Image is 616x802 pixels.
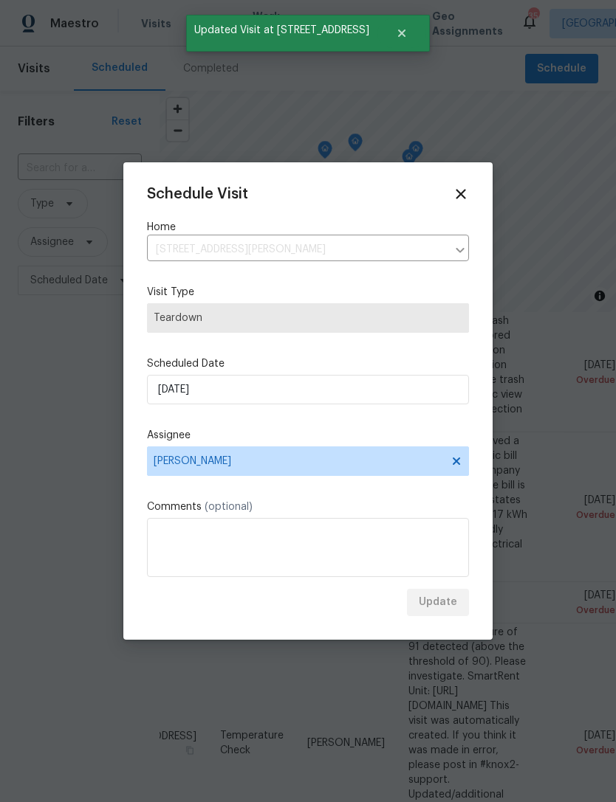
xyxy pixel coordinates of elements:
label: Visit Type [147,285,469,300]
span: Schedule Visit [147,187,248,201]
span: Close [453,186,469,202]
label: Comments [147,499,469,514]
span: (optional) [205,502,253,512]
span: Teardown [154,311,462,325]
button: Close [377,18,426,48]
span: Updated Visit at [STREET_ADDRESS] [186,15,377,46]
input: M/D/YYYY [147,375,469,404]
span: [PERSON_NAME] [154,455,443,467]
label: Scheduled Date [147,356,469,371]
label: Home [147,220,469,235]
input: Enter in an address [147,238,447,261]
label: Assignee [147,428,469,443]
